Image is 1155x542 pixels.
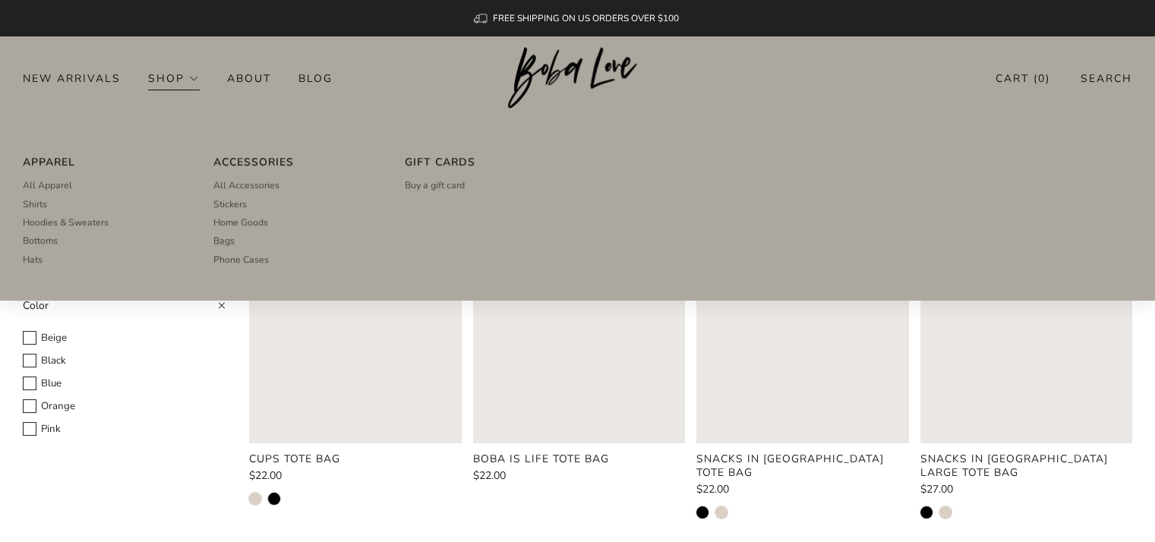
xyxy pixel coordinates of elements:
a: New Arrivals [23,66,121,90]
span: Home Goods [213,216,268,229]
span: Phone Cases [213,253,269,266]
a: Bags [213,232,377,250]
label: Orange [23,398,226,415]
a: Snacks in [GEOGRAPHIC_DATA] Large Tote Bag [920,452,1132,480]
a: $22.00 [249,471,461,481]
a: Hoodies & Sweaters [23,213,186,232]
product-card-title: Snacks in [GEOGRAPHIC_DATA] Large Tote Bag [920,452,1108,480]
a: Blog [298,66,333,90]
a: Shirts [23,195,186,213]
span: Shirts [23,197,47,211]
a: $22.00 [473,471,685,481]
a: All Accessories [213,176,377,194]
label: Beige [23,329,226,347]
a: Soft Cream Cups Tote Bag Loading image: Soft Cream Cups Tote Bag [249,231,461,443]
a: Black Snacks in Taiwan Tote Bag Loading image: Black Snacks in Taiwan Tote Bag [696,231,908,443]
a: Shop [148,66,200,90]
span: Bottoms [23,234,58,247]
a: Cups Tote Bag [249,452,461,466]
a: $22.00 [696,484,908,495]
summary: Color [23,295,226,326]
span: Stickers [213,197,247,211]
a: Boba is Life Tote Bag Loading image: Boba is Life Tote Bag [473,231,685,443]
a: Accessories [213,153,377,172]
label: Black [23,352,226,370]
span: All Apparel [23,178,72,192]
a: Bottoms [23,232,186,250]
span: Buy a gift card [405,178,465,192]
span: $27.00 [920,482,953,496]
span: FREE SHIPPING ON US ORDERS OVER $100 [493,12,679,24]
a: Cart [996,66,1050,91]
a: Buy a gift card [405,176,568,194]
span: Bags [213,234,235,247]
span: Color [23,298,49,313]
items-count: 0 [1038,71,1046,86]
a: Home Goods [213,213,377,232]
a: Stickers [213,195,377,213]
a: $27.00 [920,484,1132,495]
a: Black Snacks in Taiwan Large Tote Bag Loading image: Black Snacks in Taiwan Large Tote Bag [920,231,1132,443]
a: Boba is Life Tote Bag [473,452,685,466]
product-card-title: Snacks in [GEOGRAPHIC_DATA] Tote Bag [696,452,884,480]
img: Boba Love [508,47,647,109]
a: Snacks in [GEOGRAPHIC_DATA] Tote Bag [696,452,908,480]
product-card-title: Boba is Life Tote Bag [473,452,609,466]
a: About [227,66,271,90]
label: Pink [23,421,226,438]
span: $22.00 [249,468,282,483]
a: Phone Cases [213,251,377,269]
a: Gift Cards [405,153,568,172]
span: $22.00 [696,482,729,496]
span: Hoodies & Sweaters [23,216,109,229]
label: Blue [23,375,226,392]
a: Hats [23,251,186,269]
a: All Apparel [23,176,186,194]
span: Hats [23,253,43,266]
a: Apparel [23,153,186,172]
product-card-title: Cups Tote Bag [249,452,340,466]
a: Search [1081,66,1132,91]
span: $22.00 [473,468,506,483]
span: All Accessories [213,178,279,192]
a: Boba Love [508,47,647,110]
